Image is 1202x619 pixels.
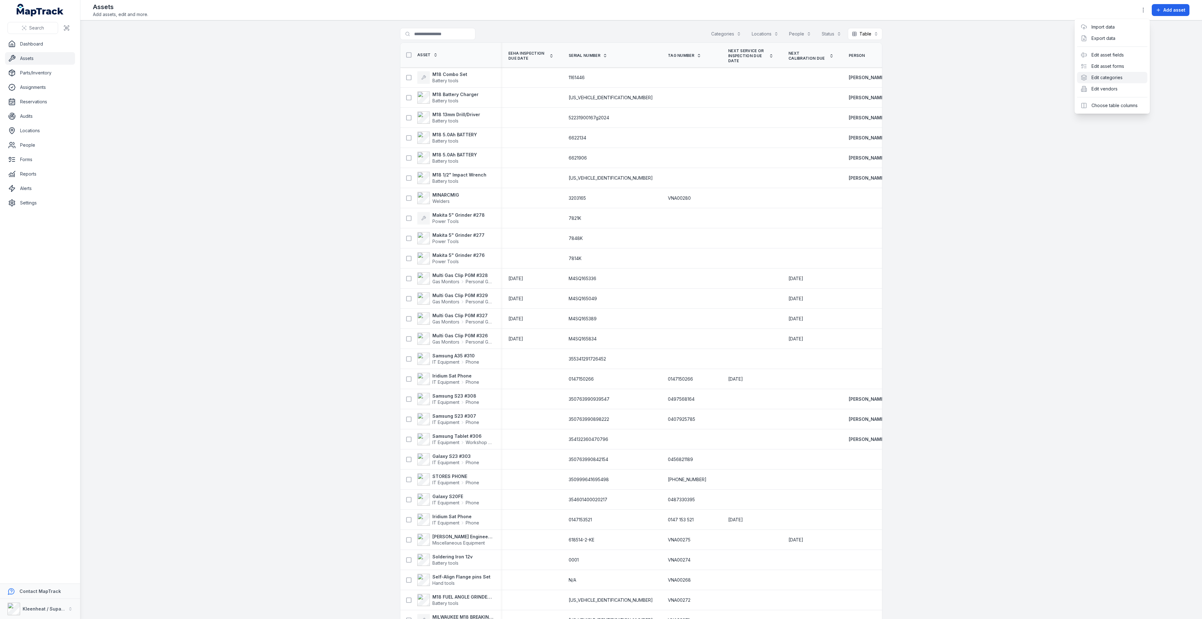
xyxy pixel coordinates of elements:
[1077,100,1147,111] div: Choose table columns
[1077,33,1147,44] div: Export data
[1091,24,1115,30] a: Import data
[1077,49,1147,61] div: Edit asset fields
[1077,83,1147,95] div: Edit vendors
[1077,72,1147,83] div: Edit categories
[1077,61,1147,72] div: Edit asset forms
